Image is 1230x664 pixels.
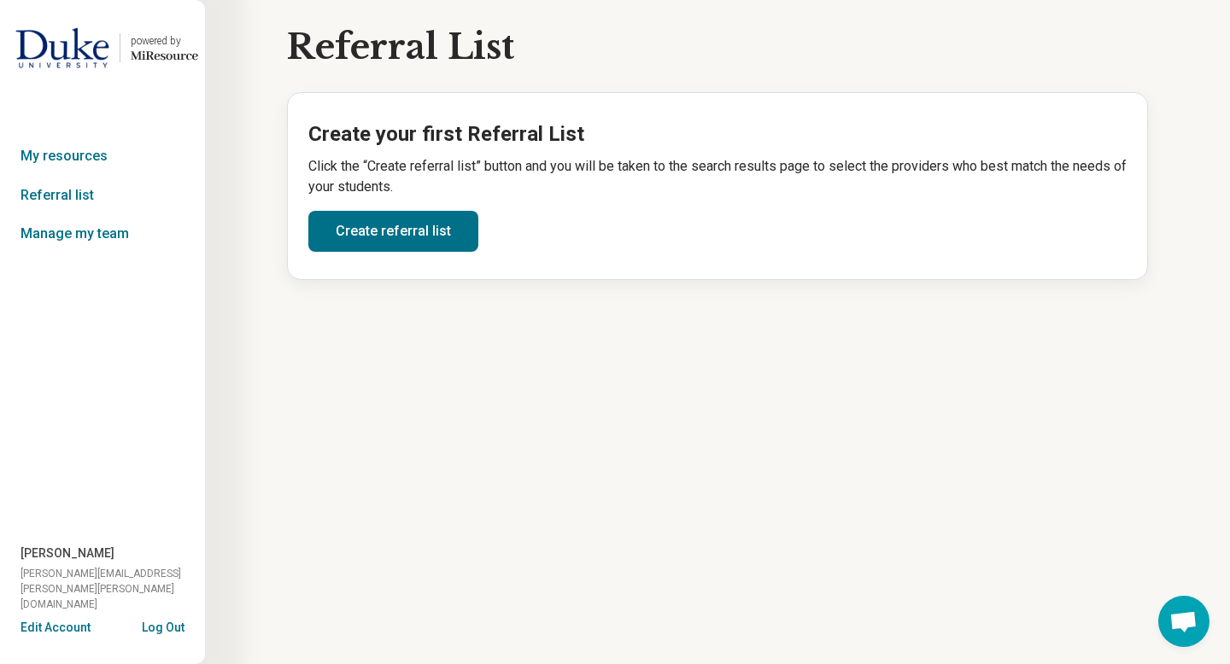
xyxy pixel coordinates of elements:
span: [PERSON_NAME][EMAIL_ADDRESS][PERSON_NAME][PERSON_NAME][DOMAIN_NAME] [20,566,205,612]
h2: Create your first Referral List [308,120,1127,149]
button: Log Out [142,619,184,632]
p: Click the “Create referral list” button and you will be taken to the search results page to selec... [308,156,1127,197]
button: Edit Account [20,619,91,637]
span: [PERSON_NAME] [20,545,114,562]
a: Open chat [1158,596,1209,647]
h1: Referral List [287,27,514,67]
a: Duke Universitypowered by [7,27,198,68]
img: Duke University [15,27,109,68]
div: powered by [131,33,198,49]
a: Create referral list [308,211,478,252]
